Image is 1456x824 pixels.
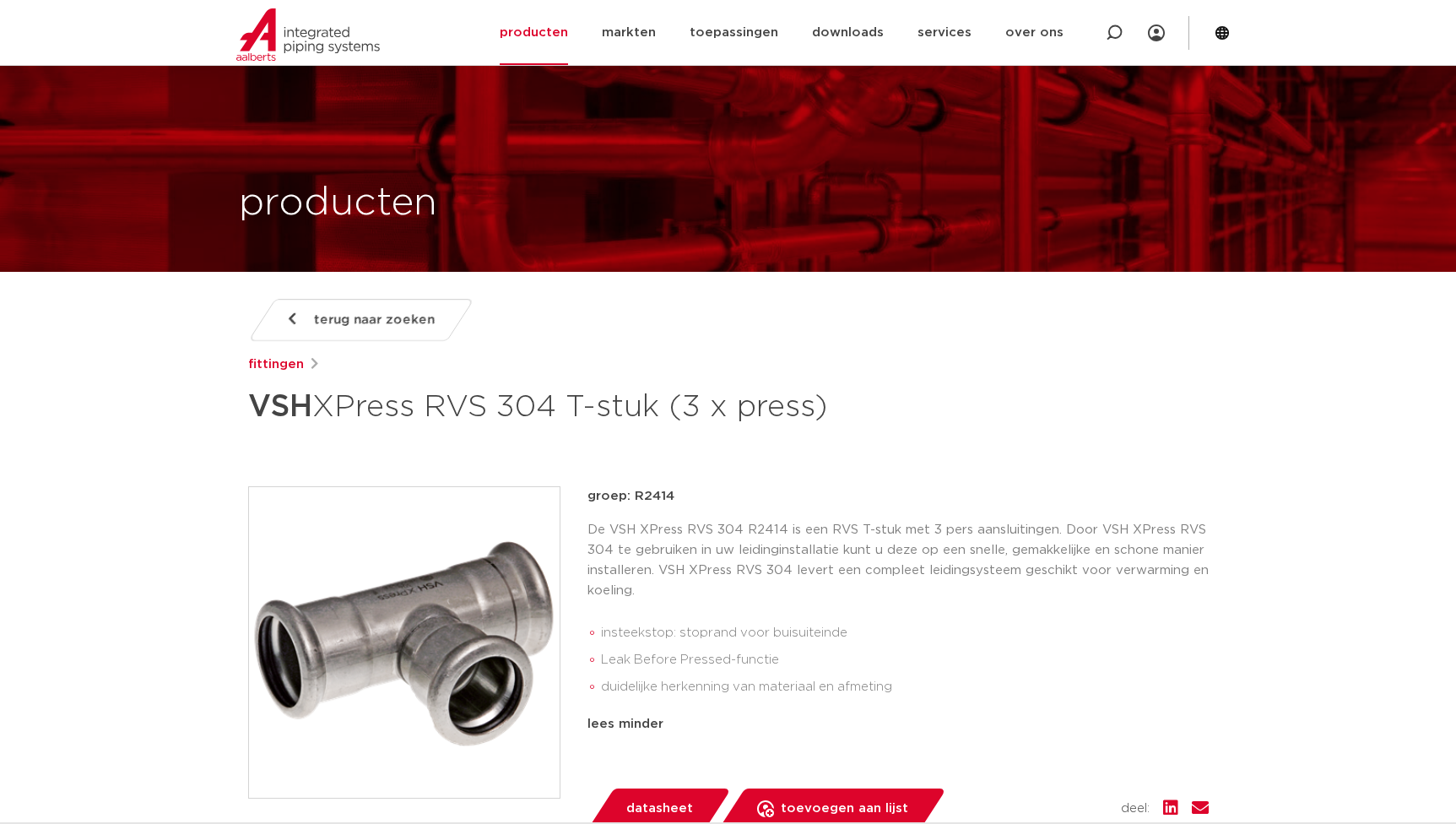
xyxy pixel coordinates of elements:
span: terug naar zoeken [314,306,435,333]
h1: XPress RVS 304 T-stuk (3 x press) [248,382,882,432]
p: groep: R2414 [587,486,1209,507]
div: lees minder [587,714,1209,735]
span: deel: [1121,799,1150,819]
strong: VSH [248,392,312,422]
img: Product Image for VSH XPress RVS 304 T-stuk (3 x press) [249,487,560,798]
li: Leak Before Pressed-functie [601,647,1209,674]
span: toevoegen aan lijst [781,795,908,822]
p: De VSH XPress RVS 304 R2414 is een RVS T-stuk met 3 pers aansluitingen. Door VSH XPress RVS 304 t... [587,520,1209,601]
li: insteekstop: stoprand voor buisuiteinde [601,620,1209,647]
a: terug naar zoeken [247,299,474,341]
span: datasheet [626,795,693,822]
a: fittingen [248,355,304,375]
h1: producten [239,176,437,230]
li: duidelijke herkenning van materiaal en afmeting [601,674,1209,701]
